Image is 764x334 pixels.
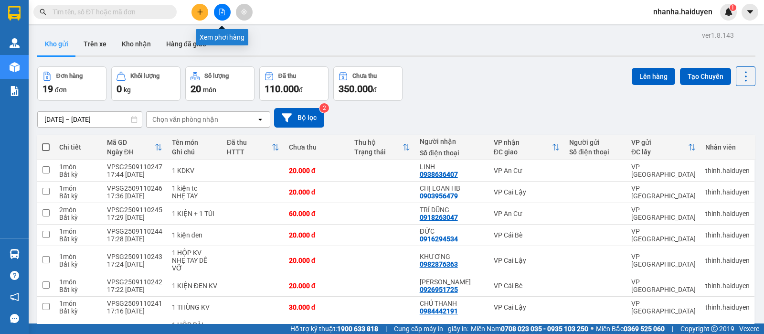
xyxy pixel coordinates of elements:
div: Bất kỳ [59,260,97,268]
div: LINH [420,163,484,171]
div: 1 kiện đen [172,231,217,239]
span: đ [299,86,303,94]
button: plus [191,4,208,21]
sup: 1 [730,4,736,11]
div: Chưa thu [289,143,345,151]
div: 1 kiện tc [172,184,217,192]
div: VPSG2509110245 [107,206,162,214]
div: thinh.haiduyen [705,167,750,174]
div: 20.000 đ [289,188,345,196]
span: nhanha.haiduyen [646,6,720,18]
div: 1 món [59,163,97,171]
div: Ghi chú [172,148,217,156]
div: VP An Cư [494,167,560,174]
div: 17:44 [DATE] [107,171,162,178]
span: đ [373,86,377,94]
div: Người gửi [569,139,622,146]
div: Số lượng [204,73,229,79]
div: Chọn văn phòng nhận [152,115,218,124]
strong: 0369 525 060 [624,325,665,333]
div: Khối lượng [130,73,159,79]
button: Tạo Chuyến [680,68,731,85]
div: 20.000 đ [289,282,345,290]
div: 0938636407 [420,171,458,178]
span: message [10,314,19,323]
div: 2 món [59,206,97,214]
div: VP [GEOGRAPHIC_DATA] [631,184,696,200]
th: Toggle SortBy [489,135,565,160]
button: Số lượng20món [185,66,255,101]
div: 1 KDKV [172,167,217,174]
img: logo-vxr [8,6,21,21]
th: Toggle SortBy [626,135,700,160]
div: 0918263047 [420,214,458,221]
span: 20 [191,83,201,95]
svg: open [256,116,264,123]
button: Đã thu110.000đ [259,66,329,101]
img: warehouse-icon [10,62,20,72]
div: Ngày ĐH [107,148,155,156]
img: solution-icon [10,86,20,96]
div: Xem phơi hàng [196,29,248,45]
button: aim [236,4,253,21]
span: plus [197,9,203,15]
div: CHỊ LOAN HB [420,184,484,192]
div: 17:22 [DATE] [107,286,162,293]
div: 17:36 [DATE] [107,192,162,200]
div: 1 HỘP KV [172,249,217,257]
button: Đơn hàng19đơn [37,66,106,101]
button: Chưa thu350.000đ [333,66,403,101]
th: Toggle SortBy [102,135,167,160]
div: VPSG2509110246 [107,184,162,192]
img: warehouse-icon [10,38,20,48]
div: ĐC lấy [631,148,688,156]
button: Khối lượng0kg [111,66,180,101]
span: Miền Nam [471,323,588,334]
div: Chi tiết [59,143,97,151]
div: 1 THÙNG KV [172,303,217,311]
div: 0982876363 [420,260,458,268]
div: 20.000 đ [289,167,345,174]
div: thinh.haiduyen [705,188,750,196]
span: question-circle [10,271,19,280]
sup: 2 [319,103,329,113]
div: thinh.haiduyen [705,257,750,264]
input: Tìm tên, số ĐT hoặc mã đơn [53,7,165,17]
div: VPSG2509110247 [107,163,162,171]
div: 17:28 [DATE] [107,235,162,243]
span: | [385,323,387,334]
div: VP Cai Lậy [494,303,560,311]
div: VP nhận [494,139,552,146]
input: Select a date range. [38,112,142,127]
span: caret-down [746,8,754,16]
div: 0984442191 [420,307,458,315]
div: thinh.haiduyen [705,282,750,290]
div: ĐC giao [494,148,552,156]
div: VP [GEOGRAPHIC_DATA] [631,278,696,293]
div: Đơn hàng [56,73,83,79]
div: 17:29 [DATE] [107,214,162,221]
button: Kho gửi [37,32,76,55]
div: 1 món [59,278,97,286]
button: Lên hàng [632,68,675,85]
div: 0926951725 [420,286,458,293]
div: Tên món [172,139,217,146]
div: Bất kỳ [59,286,97,293]
div: VP Cái Bè [494,231,560,239]
div: 60.000 đ [289,210,345,217]
div: 1 HỘP DÀI [172,321,217,329]
div: Nhân viên [705,143,750,151]
div: Mã GD [107,139,155,146]
div: Thu hộ [354,139,403,146]
span: 110.000 [265,83,299,95]
button: Trên xe [76,32,114,55]
button: file-add [214,4,231,21]
div: NHẸ TAY [172,192,217,200]
div: CHÚ THANH [420,300,484,307]
img: warehouse-icon [10,249,20,259]
strong: 0708 023 035 - 0935 103 250 [501,325,588,333]
div: ĐỨC [420,227,484,235]
span: kg [124,86,131,94]
div: thinh.haiduyen [705,210,750,217]
span: đơn [55,86,67,94]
